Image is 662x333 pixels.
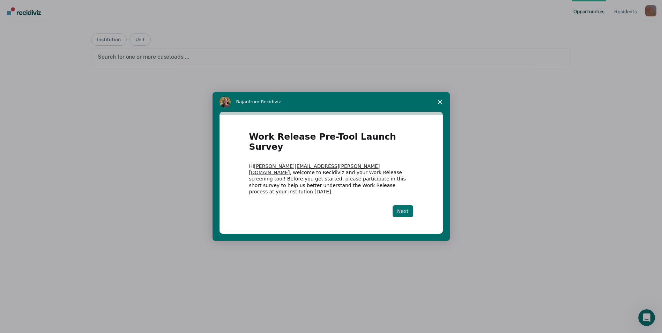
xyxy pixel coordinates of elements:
[393,205,413,217] button: Next
[249,163,413,195] div: Hi , welcome to Recidiviz and your Work Release screening tool! Before you get started, please pa...
[249,132,413,156] h1: Work Release Pre-Tool Launch Survey
[430,92,450,112] span: Close survey
[249,99,281,104] span: from Recidiviz
[249,163,380,175] a: [PERSON_NAME][EMAIL_ADDRESS][PERSON_NAME][DOMAIN_NAME]
[220,96,231,108] img: Profile image for Rajan
[236,99,249,104] span: Rajan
